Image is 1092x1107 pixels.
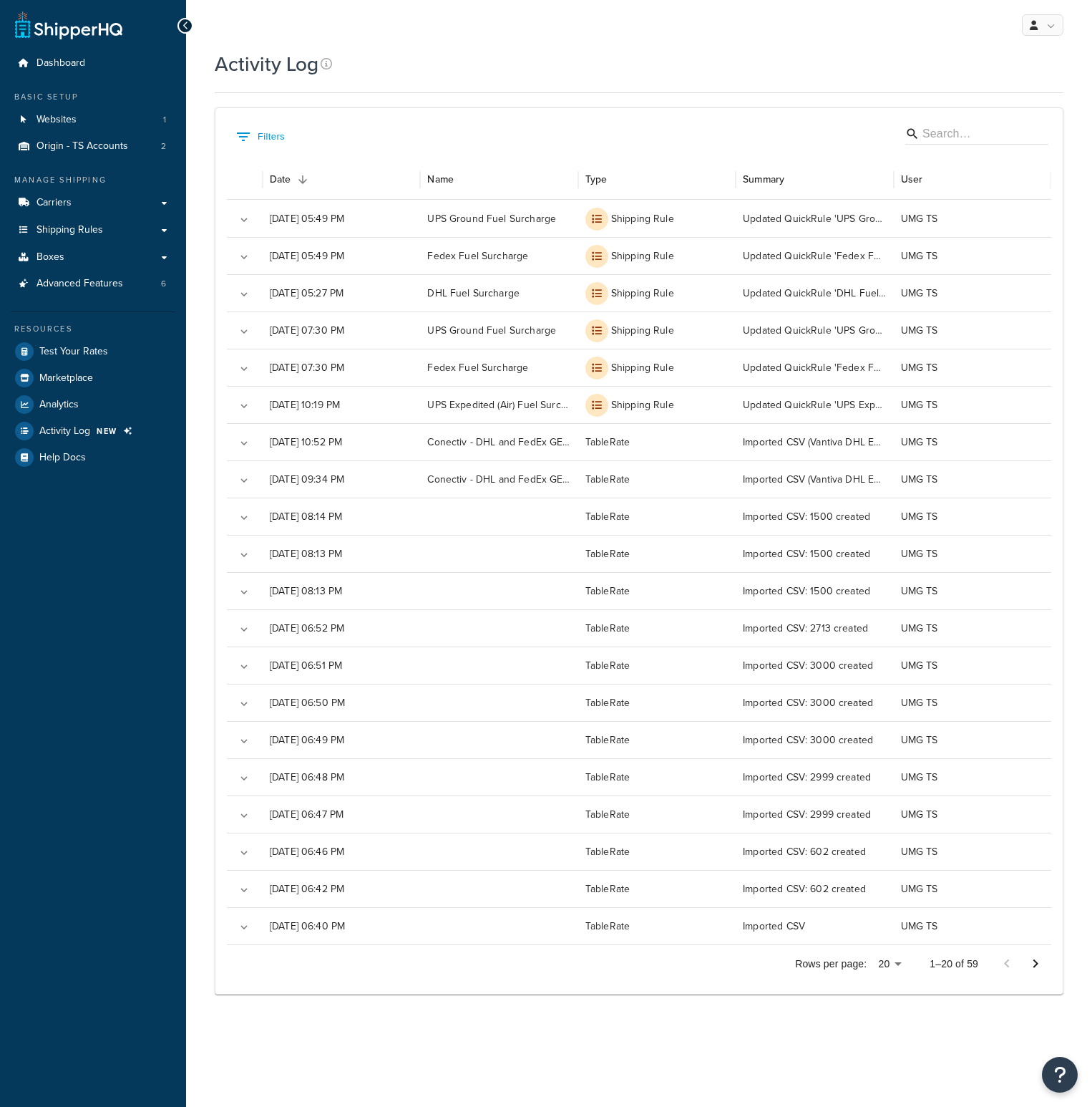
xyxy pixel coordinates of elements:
div: Imported CSV: 602 created [736,870,893,907]
div: Imported CSV (Vantiva DHL EM Zone 1 SHQ Table Sep- 20250616.csv): 16 created in Conectiv - DHL an... [736,423,893,460]
div: UMG TS [894,423,1051,460]
button: Expand [234,917,254,937]
a: ShipperHQ Home [15,11,122,39]
div: Imported CSV: 2713 created [736,609,893,647]
p: Shipping Rule [611,249,674,264]
div: [DATE] 06:47 PM [263,796,420,833]
a: Help Docs [11,445,175,470]
button: Expand [234,433,254,453]
div: UMG TS [894,274,1051,311]
div: TableRate [578,535,736,572]
div: Resources [11,323,175,335]
div: UMG TS [894,572,1051,609]
div: UMG TS [894,721,1051,758]
div: UMG TS [894,349,1051,386]
div: Imported CSV: 1500 created [736,572,893,609]
div: TableRate [578,907,736,944]
div: Imported CSV: 3000 created [736,721,893,758]
a: Analytics [11,392,175,417]
span: Shipping Rules [36,224,103,236]
p: 1–20 of 59 [930,957,978,971]
div: Imported CSV: 3000 created [736,684,893,721]
span: Help Docs [39,452,86,464]
div: TableRate [578,572,736,609]
li: Websites [11,107,175,133]
span: Origin - TS Accounts [36,140,128,153]
span: Dashboard [36,57,85,69]
div: Fedex Fuel Surcharge [420,237,577,274]
div: Imported CSV (Vantiva DHL EM Zone 1 SHQ Table - 20250616.csv): 16 created in Conectiv - DHL and F... [736,460,893,498]
li: Origins [11,133,175,160]
p: Shipping Rule [611,398,674,412]
div: UMG TS [894,200,1051,237]
div: Conectiv - DHL and FedEx GE - Ship Separately [420,423,577,460]
div: [DATE] 10:52 PM [263,423,420,460]
span: NEW [97,425,117,437]
button: Expand [234,284,254,304]
div: UMG TS [894,535,1051,572]
div: UMG TS [894,460,1051,498]
p: Shipping Rule [611,324,674,338]
a: Dashboard [11,50,175,77]
a: Marketplace [11,365,175,391]
div: Imported CSV: 3000 created [736,647,893,684]
div: Updated QuickRule 'UPS Expedited (Air) Fuel Surcharge Collection': By a Percentage [736,386,893,423]
span: Carriers [36,197,72,209]
div: Updated QuickRule 'UPS Ground Fuel Surcharge': By a Percentage [736,311,893,349]
button: Expand [234,582,254,602]
div: [DATE] 06:48 PM [263,758,420,796]
div: TableRate [578,423,736,460]
div: TableRate [578,647,736,684]
button: Expand [234,619,254,639]
a: Test Your Rates [11,339,175,364]
span: Test Your Rates [39,346,108,358]
div: Name [427,172,454,187]
button: Expand [234,210,254,230]
a: Boxes [11,244,175,271]
input: Search… [922,126,1027,142]
p: Shipping Rule [611,361,674,375]
a: Carriers [11,190,175,216]
div: Updated QuickRule 'UPS Ground Fuel Surcharge': By a Percentage [736,200,893,237]
div: [DATE] 08:14 PM [263,498,420,535]
a: Shipping Rules [11,217,175,243]
button: Expand [234,880,254,900]
div: [DATE] 06:50 PM [263,684,420,721]
div: UMG TS [894,870,1051,907]
div: 20 [872,954,907,975]
div: Search [905,123,1048,148]
div: UMG TS [894,907,1051,944]
div: UMG TS [894,386,1051,423]
div: [DATE] 09:34 PM [263,460,420,498]
span: Marketplace [39,372,93,385]
span: Analytics [39,399,79,411]
div: UMG TS [894,758,1051,796]
div: [DATE] 06:52 PM [263,609,420,647]
div: UPS Ground Fuel Surcharge [420,200,577,237]
li: Activity Log [11,418,175,444]
div: [DATE] 10:19 PM [263,386,420,423]
div: Imported CSV: 602 created [736,833,893,870]
div: [DATE] 05:27 PM [263,274,420,311]
button: Open Resource Center [1042,1057,1078,1093]
div: [DATE] 06:42 PM [263,870,420,907]
div: TableRate [578,758,736,796]
div: [DATE] 07:30 PM [263,311,420,349]
div: Imported CSV [736,907,893,944]
button: Expand [234,396,254,416]
button: Expand [234,657,254,677]
button: Expand [234,806,254,826]
button: Expand [234,694,254,714]
button: Expand [234,470,254,490]
button: Show filters [233,125,288,148]
div: Updated QuickRule 'Fedex Fuel Surcharge': By a Percentage [736,237,893,274]
div: Fedex Fuel Surcharge [420,349,577,386]
button: Expand [234,247,254,267]
span: 1 [163,114,166,126]
div: Updated QuickRule 'Fedex Fuel Surcharge': By a Percentage [736,349,893,386]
